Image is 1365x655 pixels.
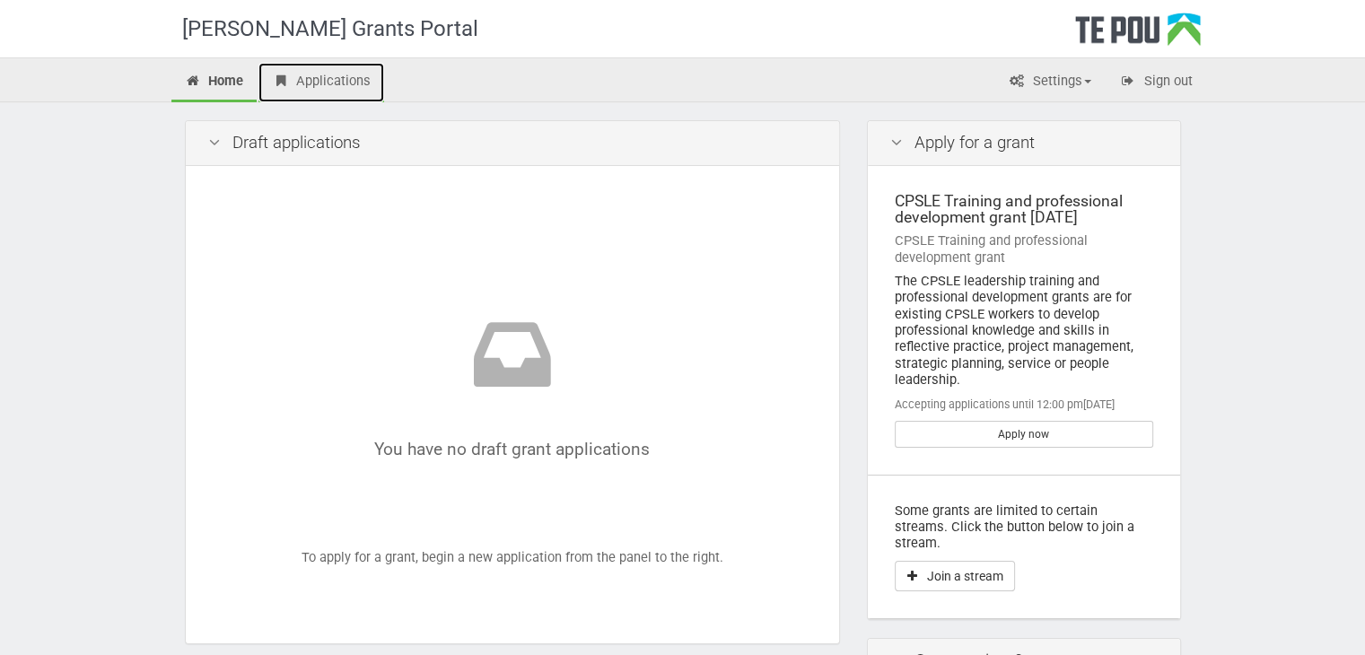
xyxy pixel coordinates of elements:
div: To apply for a grant, begin a new application from the panel to the right. [208,188,817,622]
div: Apply for a grant [868,121,1180,166]
a: Sign out [1107,63,1206,102]
div: The CPSLE leadership training and professional development grants are for existing CPSLE workers ... [895,273,1153,388]
div: You have no draft grant applications [262,310,763,458]
div: CPSLE Training and professional development grant [DATE] [895,193,1153,226]
div: Draft applications [186,121,839,166]
div: Te Pou Logo [1075,13,1201,57]
div: CPSLE Training and professional development grant [895,232,1153,266]
div: Accepting applications until 12:00 pm[DATE] [895,397,1153,413]
a: Applications [258,63,384,102]
a: Apply now [895,421,1153,448]
a: Home [171,63,258,102]
a: Settings [995,63,1105,102]
p: Some grants are limited to certain streams. Click the button below to join a stream. [895,502,1153,552]
button: Join a stream [895,561,1015,591]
